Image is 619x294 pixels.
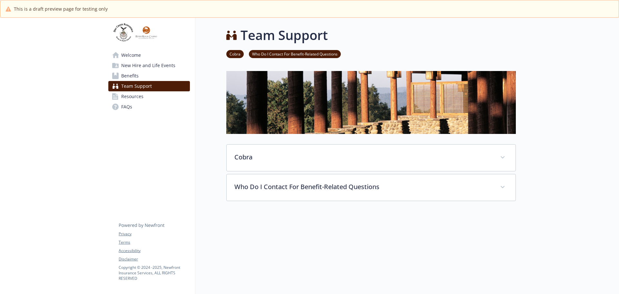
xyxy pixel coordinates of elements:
[108,102,190,112] a: FAQs
[121,81,152,91] span: Team Support
[234,152,492,162] p: Cobra
[249,51,341,57] a: Who Do I Contact For Benefit-Related Questions
[234,182,492,192] p: Who Do I Contact For Benefit-Related Questions
[121,60,175,71] span: New Hire and Life Events
[119,265,190,281] p: Copyright © 2024 - 2025 , Newfront Insurance Services, ALL RIGHTS RESERVED
[108,91,190,102] a: Resources
[14,5,108,12] span: This is a draft preview page for testing only
[108,60,190,71] a: New Hire and Life Events
[119,248,190,254] a: Accessibility
[226,71,516,134] img: team support page banner
[119,256,190,262] a: Disclaimer
[121,91,143,102] span: Resources
[121,102,132,112] span: FAQs
[119,239,190,245] a: Terms
[227,174,516,201] div: Who Do I Contact For Benefit-Related Questions
[121,71,139,81] span: Benefits
[121,50,141,60] span: Welcome
[108,50,190,60] a: Welcome
[108,71,190,81] a: Benefits
[226,51,244,57] a: Cobra
[241,25,328,45] h1: Team Support
[108,81,190,91] a: Team Support
[119,231,190,237] a: Privacy
[227,145,516,171] div: Cobra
